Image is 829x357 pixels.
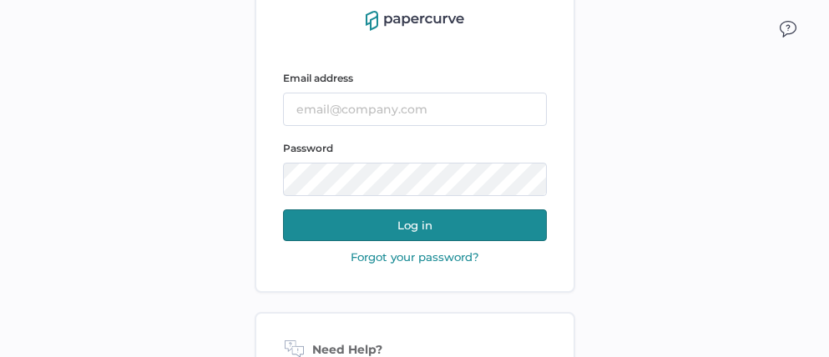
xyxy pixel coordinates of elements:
[283,72,353,84] span: Email address
[283,209,547,241] button: Log in
[346,249,484,264] button: Forgot your password?
[366,11,464,31] img: papercurve-logo-colour.7244d18c.svg
[283,142,333,154] span: Password
[780,21,796,38] img: icon_chat.2bd11823.svg
[283,93,547,126] input: email@company.com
